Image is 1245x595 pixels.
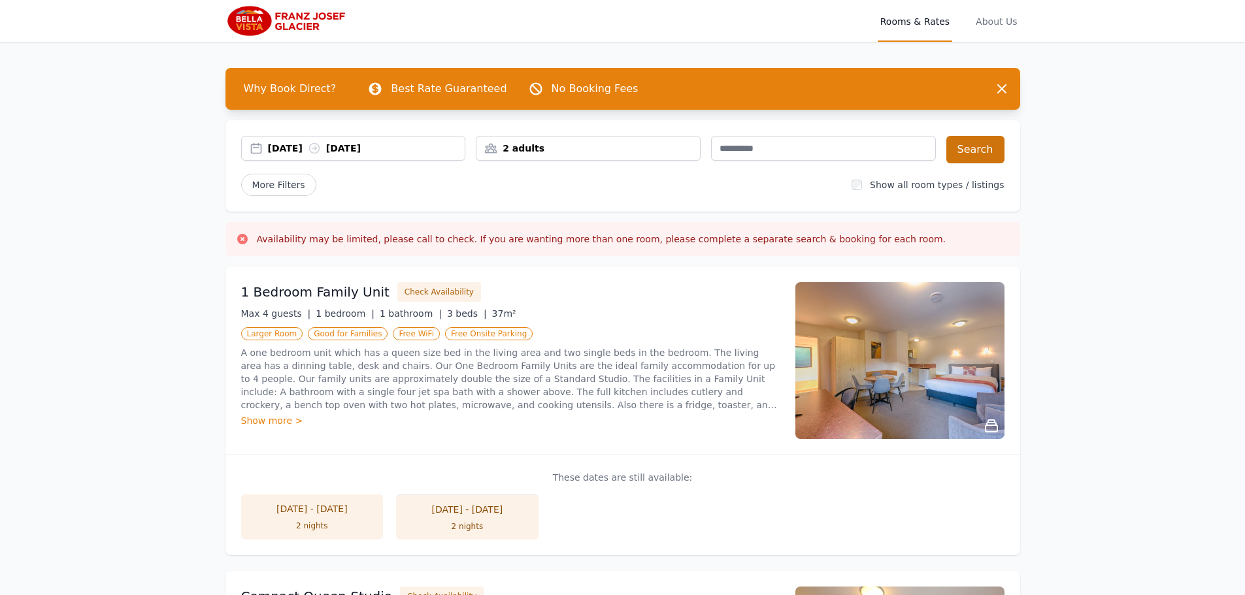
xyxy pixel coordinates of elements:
div: 2 nights [409,521,525,532]
span: Larger Room [241,327,303,340]
span: Max 4 guests | [241,308,311,319]
div: [DATE] - [DATE] [254,502,371,515]
span: Free Onsite Parking [445,327,533,340]
div: [DATE] - [DATE] [409,503,525,516]
span: Why Book Direct? [233,76,347,102]
span: Free WiFi [393,327,440,340]
span: 37m² [492,308,516,319]
h3: 1 Bedroom Family Unit [241,283,390,301]
span: 3 beds | [447,308,487,319]
img: Bella Vista Franz Josef Glacier [225,5,351,37]
span: 1 bathroom | [380,308,442,319]
p: No Booking Fees [552,81,639,97]
span: Good for Families [308,327,388,340]
div: 2 nights [254,521,371,531]
button: Check Availability [397,282,481,302]
label: Show all room types / listings [870,180,1004,190]
p: Best Rate Guaranteed [391,81,506,97]
div: Show more > [241,414,780,427]
div: 2 adults [476,142,700,155]
div: [DATE] [DATE] [268,142,465,155]
h3: Availability may be limited, please call to check. If you are wanting more than one room, please ... [257,233,946,246]
p: These dates are still available: [241,471,1004,484]
button: Search [946,136,1004,163]
span: More Filters [241,174,316,196]
span: 1 bedroom | [316,308,374,319]
p: A one bedroom unit which has a queen size bed in the living area and two single beds in the bedro... [241,346,780,411]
